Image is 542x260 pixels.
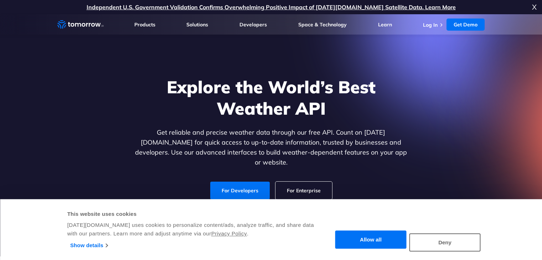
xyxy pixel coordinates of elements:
div: [DATE][DOMAIN_NAME] uses cookies to personalize content/ads, analyze traffic, and share data with... [67,221,315,238]
a: Learn [378,21,392,28]
h1: Explore the World’s Best Weather API [134,76,409,119]
p: Get reliable and precise weather data through our free API. Count on [DATE][DOMAIN_NAME] for quic... [134,128,409,167]
a: Log In [423,22,438,28]
a: Privacy Policy [211,230,247,236]
a: Developers [239,21,267,28]
a: Home link [57,19,104,30]
a: Products [134,21,155,28]
a: Get Demo [446,19,485,31]
div: This website uses cookies [67,210,315,218]
a: For Developers [210,182,270,199]
button: Allow all [335,231,407,249]
a: Show details [70,240,108,251]
a: Space & Technology [298,21,347,28]
a: For Enterprise [275,182,332,199]
button: Deny [409,233,481,251]
a: Independent U.S. Government Validation Confirms Overwhelming Positive Impact of [DATE][DOMAIN_NAM... [87,4,456,11]
a: Solutions [186,21,208,28]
